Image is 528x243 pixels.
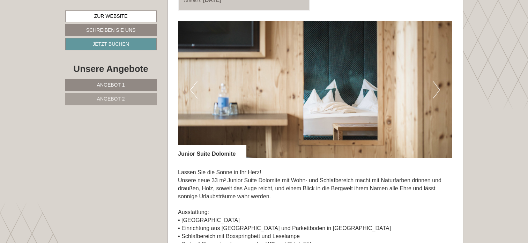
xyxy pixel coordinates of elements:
span: Angebot 2 [97,96,125,102]
a: Zur Website [65,10,157,22]
button: Next [433,81,440,98]
img: image [178,21,452,158]
div: Unsere Angebote [65,62,157,75]
div: Junior Suite Dolomite [178,145,246,158]
button: Previous [190,81,198,98]
a: Jetzt buchen [65,38,157,50]
span: Angebot 1 [97,82,125,88]
a: Schreiben Sie uns [65,24,157,36]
